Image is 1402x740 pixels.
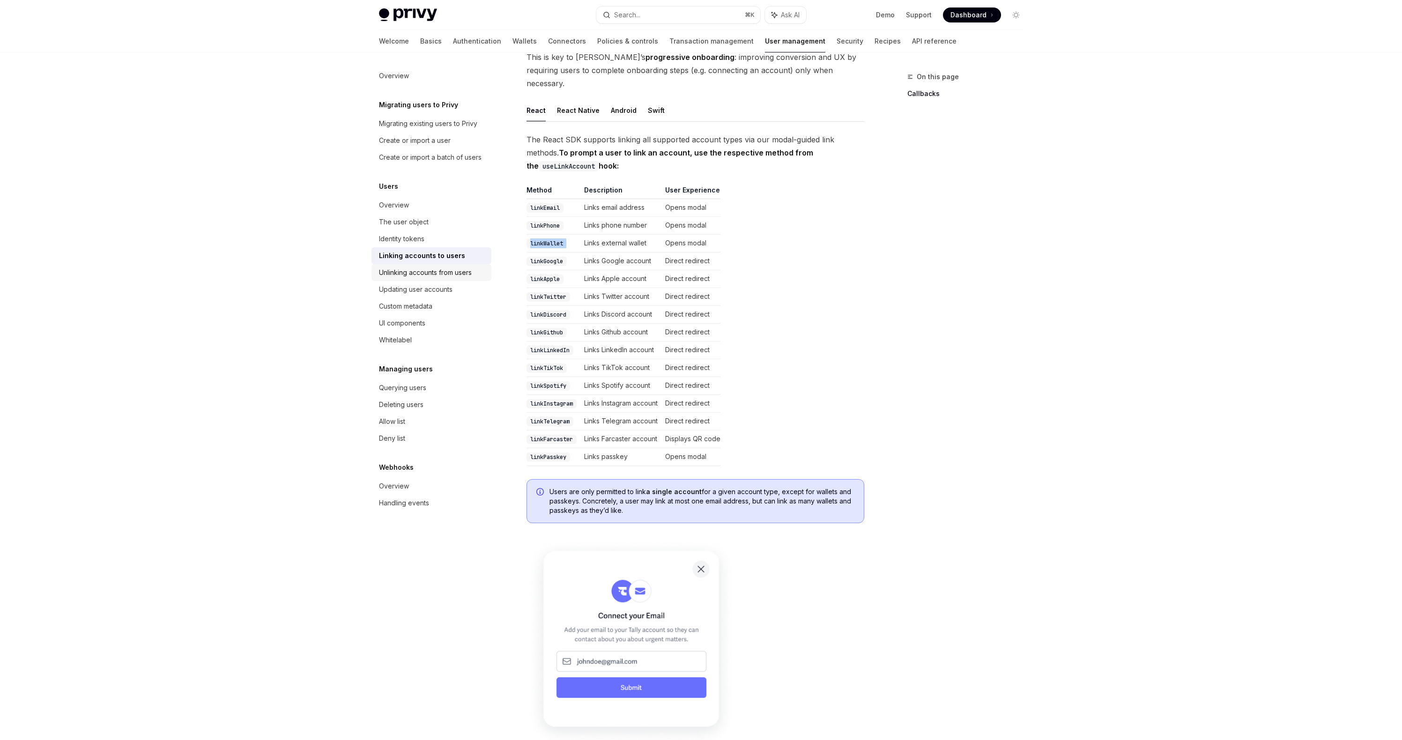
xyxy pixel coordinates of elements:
[661,252,720,270] td: Direct redirect
[661,413,720,430] td: Direct redirect
[661,359,720,377] td: Direct redirect
[527,133,864,172] span: The React SDK supports linking all supported account types via our modal-guided link methods.
[527,363,567,373] code: linkTikTok
[527,185,580,199] th: Method
[539,161,599,171] code: useLinkAccount
[661,324,720,341] td: Direct redirect
[371,281,491,298] a: Updating user accounts
[580,270,661,288] td: Links Apple account
[420,30,442,52] a: Basics
[371,495,491,511] a: Handling events
[596,7,760,23] button: Search...⌘K
[661,430,720,448] td: Displays QR code
[379,318,425,329] div: UI components
[614,9,640,21] div: Search...
[371,478,491,495] a: Overview
[379,152,482,163] div: Create or import a batch of users
[580,199,661,217] td: Links email address
[371,332,491,348] a: Whitelabel
[661,377,720,395] td: Direct redirect
[906,10,932,20] a: Support
[371,197,491,214] a: Overview
[661,270,720,288] td: Direct redirect
[527,310,570,319] code: linkDiscord
[379,382,426,393] div: Querying users
[371,264,491,281] a: Unlinking accounts from users
[765,7,806,23] button: Ask AI
[765,30,825,52] a: User management
[379,200,409,211] div: Overview
[548,30,586,52] a: Connectors
[527,399,577,408] code: linkInstagram
[875,30,901,52] a: Recipes
[379,481,409,492] div: Overview
[371,67,491,84] a: Overview
[527,328,567,337] code: linkGithub
[580,430,661,448] td: Links Farcaster account
[379,135,451,146] div: Create or import a user
[646,488,702,496] strong: a single account
[917,71,959,82] span: On this page
[527,239,567,248] code: linkWallet
[580,413,661,430] td: Links Telegram account
[661,185,720,199] th: User Experience
[379,497,429,509] div: Handling events
[597,30,658,52] a: Policies & controls
[876,10,895,20] a: Demo
[512,30,537,52] a: Wallets
[943,7,1001,22] a: Dashboard
[661,395,720,413] td: Direct redirect
[371,132,491,149] a: Create or import a user
[371,115,491,132] a: Migrating existing users to Privy
[379,433,405,444] div: Deny list
[453,30,501,52] a: Authentication
[580,324,661,341] td: Links Github account
[379,118,477,129] div: Migrating existing users to Privy
[580,288,661,306] td: Links Twitter account
[379,363,433,375] h5: Managing users
[527,292,570,302] code: linkTwitter
[527,148,813,170] strong: To prompt a user to link an account, use the respective method from the hook:
[371,430,491,447] a: Deny list
[379,284,452,295] div: Updating user accounts
[557,99,600,121] button: React Native
[379,416,405,427] div: Allow list
[661,217,720,235] td: Opens modal
[379,8,437,22] img: light logo
[379,216,429,228] div: The user object
[379,250,465,261] div: Linking accounts to users
[907,86,1031,101] a: Callbacks
[527,435,577,444] code: linkFarcaster
[661,235,720,252] td: Opens modal
[527,346,573,355] code: linkLinkedIn
[379,70,409,81] div: Overview
[536,488,546,497] svg: Info
[648,99,665,121] button: Swift
[745,11,755,19] span: ⌘ K
[645,52,734,62] strong: progressive onboarding
[527,417,573,426] code: linkTelegram
[379,462,414,473] h5: Webhooks
[371,315,491,332] a: UI components
[580,185,661,199] th: Description
[527,99,546,121] button: React
[580,306,661,324] td: Links Discord account
[379,99,458,111] h5: Migrating users to Privy
[837,30,863,52] a: Security
[580,395,661,413] td: Links Instagram account
[379,30,409,52] a: Welcome
[580,377,661,395] td: Links Spotify account
[1009,7,1024,22] button: Toggle dark mode
[371,379,491,396] a: Querying users
[661,199,720,217] td: Opens modal
[371,298,491,315] a: Custom metadata
[371,149,491,166] a: Create or import a batch of users
[580,235,661,252] td: Links external wallet
[912,30,957,52] a: API reference
[527,51,864,90] span: This is key to [PERSON_NAME]’s : improving conversion and UX by requiring users to complete onboa...
[580,359,661,377] td: Links TikTok account
[527,381,570,391] code: linkSpotify
[661,306,720,324] td: Direct redirect
[379,301,432,312] div: Custom metadata
[549,487,854,515] span: Users are only permitted to link for a given account type, except for wallets and passkeys. Concr...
